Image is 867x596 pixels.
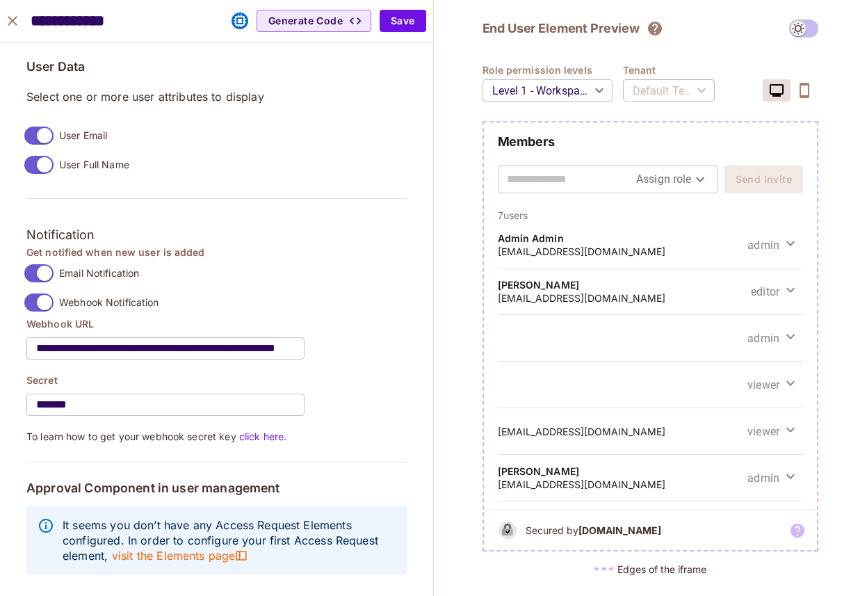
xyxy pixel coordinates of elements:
p: It seems you don’t have any Access Request Elements configured. In order to configure your first ... [63,517,396,563]
span: Webhook Notification [59,296,159,309]
h4: Role permission levels [483,63,623,76]
span: editor [751,284,779,300]
span: Email Notification [59,266,139,280]
button: viewer [740,373,803,396]
button: Save [380,10,426,32]
p: To learn how to get your webhook secret key [26,430,407,443]
h2: End User Element Preview [483,20,640,37]
div: Default Tenant [623,71,715,110]
h5: [EMAIL_ADDRESS][DOMAIN_NAME] [498,245,665,258]
p: 7 users [498,209,804,222]
button: editor [744,280,803,303]
h4: Tenant [623,63,725,76]
span: admin [747,470,779,486]
p: Select one or more user attributes to display [26,89,407,104]
h5: [EMAIL_ADDRESS][DOMAIN_NAME] [498,478,665,491]
h5: [EMAIL_ADDRESS][DOMAIN_NAME] [498,291,665,305]
svg: The element will only show tenant specific content. No user information will be visible across te... [647,20,663,37]
h4: Webhook URL [26,317,407,330]
h5: Edges of the iframe [617,563,706,576]
h4: Admin Admin [498,232,665,245]
a: click here. [236,430,287,442]
b: [DOMAIN_NAME] [578,524,661,536]
button: Generate Code [257,10,371,32]
h3: Notification [26,225,407,245]
button: viewer [740,420,803,442]
h4: Secret [26,373,407,387]
img: b&w logo [495,517,520,543]
svg: This element was embedded [232,13,248,29]
span: visit the Elements page [111,548,248,563]
h4: [PERSON_NAME] [498,278,665,291]
button: admin [740,234,803,256]
span: User Full Name [59,158,129,171]
div: Assign role [636,168,708,191]
div: Level 1 - Workspace Owner [483,71,613,110]
h5: Secured by [526,524,661,537]
h4: [PERSON_NAME] [498,465,665,478]
h5: User Data [26,60,407,74]
span: admin [747,330,779,346]
button: Send Invite [724,166,803,193]
button: admin [740,467,803,489]
h4: Get notified when new user is added [26,245,407,259]
button: admin [740,327,803,349]
h2: Members [498,134,804,150]
span: viewer [747,377,779,393]
h5: [EMAIL_ADDRESS][DOMAIN_NAME] [498,425,665,438]
h5: Approval Component in user management [26,481,407,495]
span: User Email [59,129,107,142]
span: admin [747,237,779,253]
span: viewer [747,424,779,440]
